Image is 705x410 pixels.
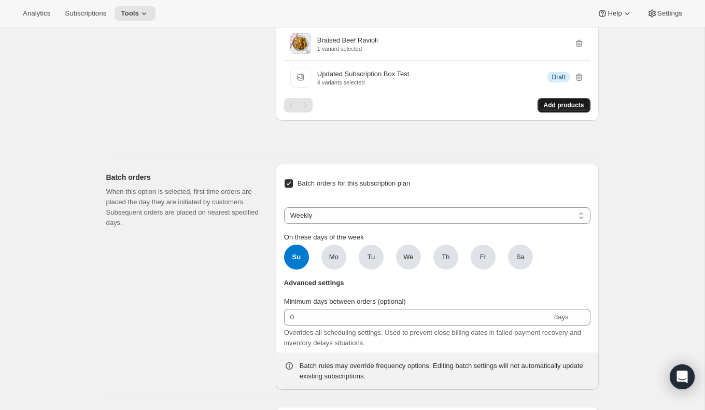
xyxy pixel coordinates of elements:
[670,364,695,389] div: Open Intercom Messenger
[290,33,311,54] img: Braised Beef Ravioli
[284,233,364,241] span: On these days of the week
[106,172,259,182] h2: Batch orders
[442,252,449,262] span: Th
[591,6,638,21] button: Help
[17,6,57,21] button: Analytics
[59,6,112,21] button: Subscriptions
[544,101,584,109] span: Add products
[317,46,378,52] p: 1 variant selected
[317,69,410,79] p: Updated Subscription Box Test
[516,252,525,262] span: Sa
[106,187,259,228] p: When this option is selected, first time orders are placed the day they are initiated by customer...
[554,313,568,321] span: days
[65,9,106,18] span: Subscriptions
[480,252,486,262] span: Fr
[284,98,313,112] nav: Pagination
[115,6,156,21] button: Tools
[552,73,565,81] span: Draft
[284,245,309,270] span: Su
[329,252,339,262] span: Mo
[23,9,50,18] span: Analytics
[367,252,375,262] span: Tu
[538,98,590,112] button: Add products
[403,252,413,262] span: We
[298,179,411,187] span: Batch orders for this subscription plan
[608,9,622,18] span: Help
[641,6,688,21] button: Settings
[657,9,682,18] span: Settings
[284,278,344,288] span: Advanced settings
[317,35,378,46] p: Braised Beef Ravioli
[300,361,590,381] div: Batch rules may override frequency options. Editing batch settings will not automatically update ...
[284,329,581,347] span: Overrides all scheduling settings. Used to prevent close billing dates in failed payment recovery...
[284,298,406,305] span: Minimum days between orders (optional)
[317,79,410,86] p: 4 variants selected
[121,9,139,18] span: Tools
